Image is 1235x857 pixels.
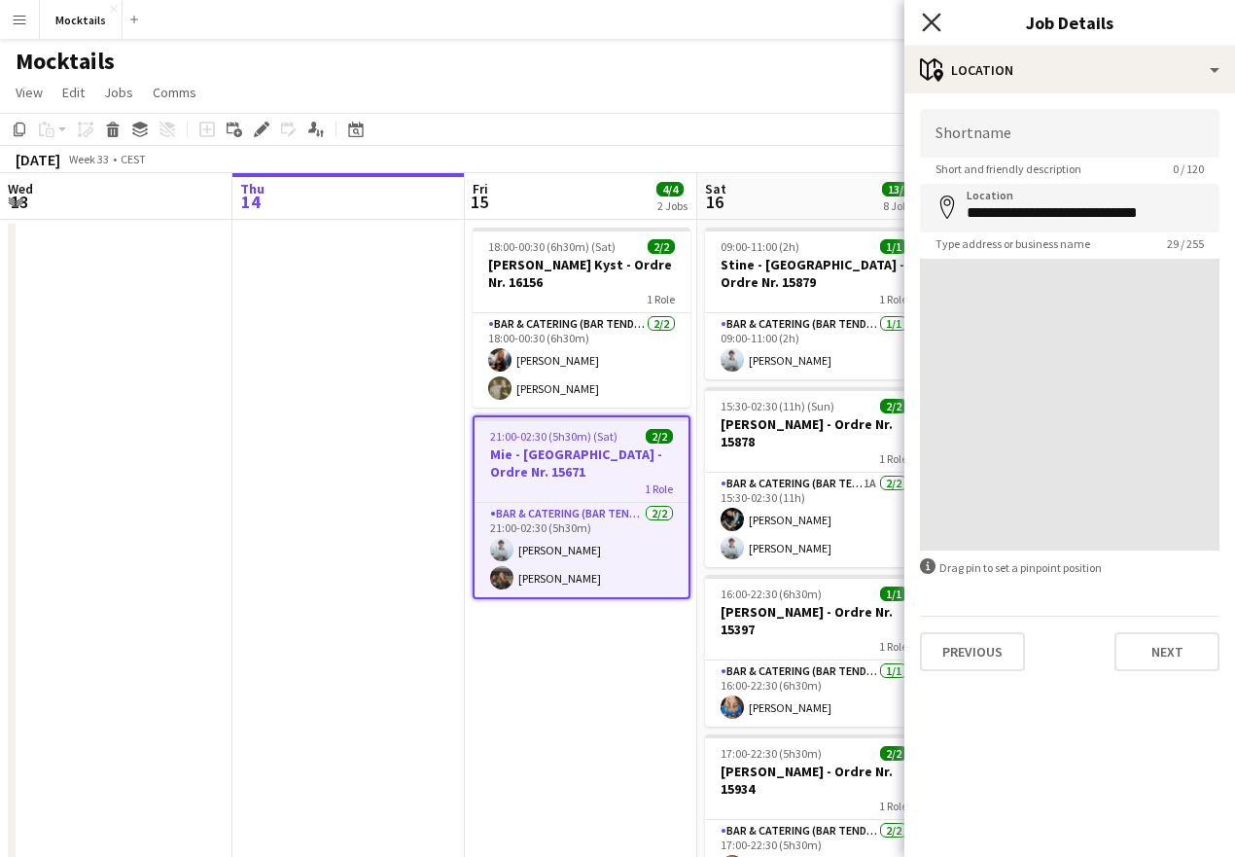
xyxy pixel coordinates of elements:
[1114,632,1219,671] button: Next
[705,313,923,379] app-card-role: Bar & Catering (Bar Tender)1/109:00-11:00 (2h)[PERSON_NAME]
[705,575,923,727] app-job-card: 16:00-22:30 (6h30m)1/1[PERSON_NAME] - Ordre Nr. 153971 RoleBar & Catering (Bar Tender)1/116:00-22...
[488,239,616,254] span: 18:00-00:30 (6h30m) (Sat)
[880,746,907,761] span: 2/2
[882,182,921,196] span: 13/13
[470,191,488,213] span: 15
[705,415,923,450] h3: [PERSON_NAME] - Ordre Nr. 15878
[904,10,1235,35] h3: Job Details
[145,80,204,105] a: Comms
[475,446,688,481] h3: Mie - [GEOGRAPHIC_DATA] - Ordre Nr. 15671
[880,587,907,601] span: 1/1
[96,80,141,105] a: Jobs
[920,161,1097,176] span: Short and friendly description
[5,191,33,213] span: 13
[721,399,834,413] span: 15:30-02:30 (11h) (Sun)
[721,746,822,761] span: 17:00-22:30 (5h30m)
[473,313,690,408] app-card-role: Bar & Catering (Bar Tender)2/218:00-00:30 (6h30m)[PERSON_NAME][PERSON_NAME]
[705,763,923,798] h3: [PERSON_NAME] - Ordre Nr. 15934
[153,84,196,101] span: Comms
[647,292,675,306] span: 1 Role
[645,482,673,496] span: 1 Role
[473,180,488,197] span: Fri
[880,239,907,254] span: 1/1
[473,228,690,408] app-job-card: 18:00-00:30 (6h30m) (Sat)2/2[PERSON_NAME] Kyst - Ordre Nr. 161561 RoleBar & Catering (Bar Tender)...
[705,661,923,727] app-card-role: Bar & Catering (Bar Tender)1/116:00-22:30 (6h30m)[PERSON_NAME]
[657,198,688,213] div: 2 Jobs
[490,429,617,444] span: 21:00-02:30 (5h30m) (Sat)
[920,632,1025,671] button: Previous
[879,639,907,654] span: 1 Role
[705,180,726,197] span: Sat
[705,473,923,567] app-card-role: Bar & Catering (Bar Tender)1A2/215:30-02:30 (11h)[PERSON_NAME][PERSON_NAME]
[473,256,690,291] h3: [PERSON_NAME] Kyst - Ordre Nr. 16156
[40,1,123,39] button: Mocktails
[473,415,690,599] app-job-card: 21:00-02:30 (5h30m) (Sat)2/2Mie - [GEOGRAPHIC_DATA] - Ordre Nr. 156711 RoleBar & Catering (Bar Te...
[656,182,684,196] span: 4/4
[8,80,51,105] a: View
[879,292,907,306] span: 1 Role
[237,191,265,213] span: 14
[879,451,907,466] span: 1 Role
[475,503,688,597] app-card-role: Bar & Catering (Bar Tender)2/221:00-02:30 (5h30m)[PERSON_NAME][PERSON_NAME]
[920,236,1106,251] span: Type address or business name
[705,228,923,379] app-job-card: 09:00-11:00 (2h)1/1Stine - [GEOGRAPHIC_DATA] - Ordre Nr. 158791 RoleBar & Catering (Bar Tender)1/...
[920,558,1219,577] div: Drag pin to set a pinpoint position
[879,799,907,813] span: 1 Role
[121,152,146,166] div: CEST
[721,587,822,601] span: 16:00-22:30 (6h30m)
[705,256,923,291] h3: Stine - [GEOGRAPHIC_DATA] - Ordre Nr. 15879
[721,239,799,254] span: 09:00-11:00 (2h)
[104,84,133,101] span: Jobs
[240,180,265,197] span: Thu
[904,47,1235,93] div: Location
[1151,236,1219,251] span: 29 / 255
[1157,161,1219,176] span: 0 / 120
[54,80,92,105] a: Edit
[64,152,113,166] span: Week 33
[648,239,675,254] span: 2/2
[16,84,43,101] span: View
[880,399,907,413] span: 2/2
[16,150,60,169] div: [DATE]
[8,180,33,197] span: Wed
[883,198,920,213] div: 8 Jobs
[16,47,115,76] h1: Mocktails
[646,429,673,444] span: 2/2
[705,387,923,567] app-job-card: 15:30-02:30 (11h) (Sun)2/2[PERSON_NAME] - Ordre Nr. 158781 RoleBar & Catering (Bar Tender)1A2/215...
[62,84,85,101] span: Edit
[702,191,726,213] span: 16
[705,603,923,638] h3: [PERSON_NAME] - Ordre Nr. 15397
